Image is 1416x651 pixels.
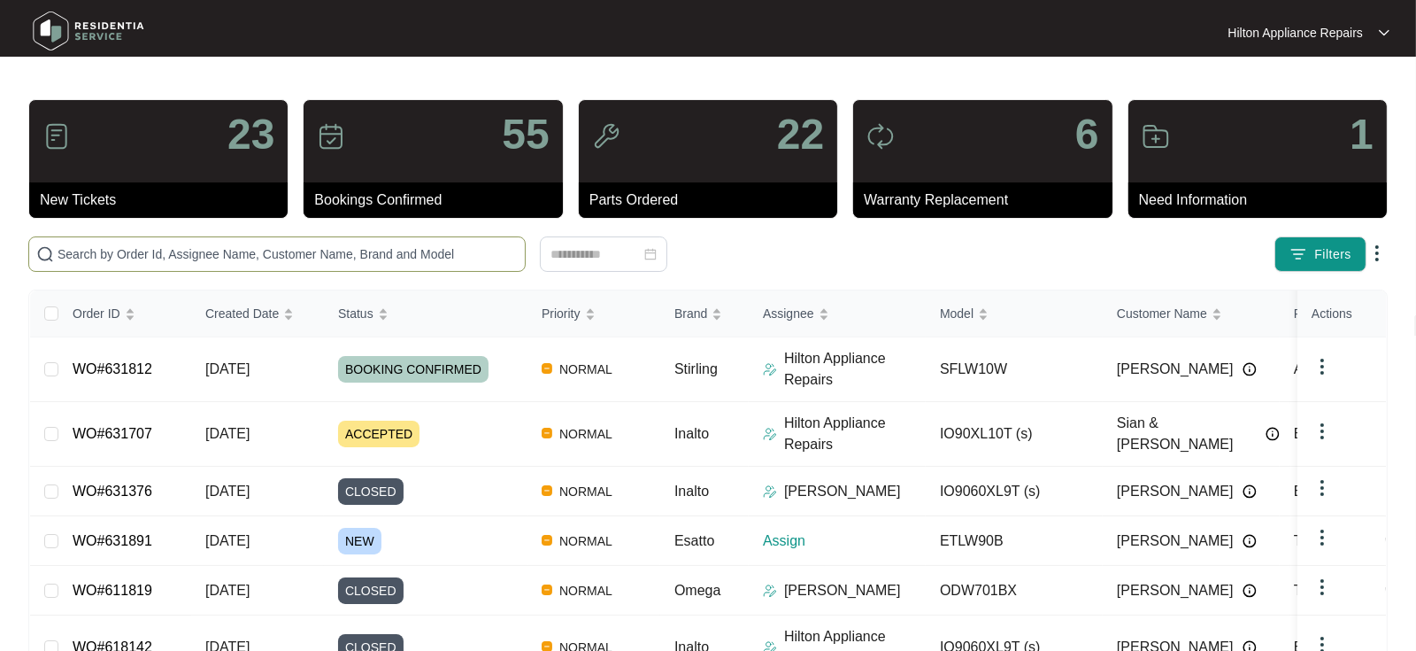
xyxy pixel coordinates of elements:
[674,533,714,548] span: Esatto
[674,583,720,598] span: Omega
[592,122,620,151] img: icon
[1366,243,1388,264] img: dropdown arrow
[1243,584,1257,598] img: Info icon
[205,304,279,323] span: Created Date
[926,516,1103,566] td: ETLW90B
[1294,304,1385,323] span: Purchased From
[1274,236,1366,272] button: filter iconFilters
[1350,113,1374,156] p: 1
[674,361,718,376] span: Stirling
[1117,580,1234,601] span: [PERSON_NAME]
[784,348,926,391] p: Hilton Appliance Repairs
[1312,577,1333,598] img: dropdown arrow
[1314,245,1351,264] span: Filters
[1117,359,1234,380] span: [PERSON_NAME]
[542,535,552,546] img: Vercel Logo
[1294,533,1394,548] span: The Good Guys
[674,426,709,441] span: Inalto
[314,190,562,211] p: Bookings Confirmed
[36,245,54,263] img: search-icon
[73,426,152,441] a: WO#631707
[926,402,1103,467] td: IO90XL10T (s)
[926,467,1103,516] td: IO9060XL9T (s)
[73,484,152,499] a: WO#631376
[1227,24,1363,42] p: Hilton Appliance Repairs
[1312,527,1333,548] img: dropdown arrow
[542,363,552,374] img: Vercel Logo
[1266,427,1280,441] img: Info icon
[866,122,895,151] img: icon
[338,478,404,505] span: CLOSED
[1075,113,1099,156] p: 6
[777,113,824,156] p: 22
[1294,361,1318,376] span: Aldi
[542,585,552,595] img: Vercel Logo
[784,580,901,601] p: [PERSON_NAME]
[552,359,619,380] span: NORMAL
[338,421,419,447] span: ACCEPTED
[763,427,777,441] img: Assigner Icon
[1117,531,1234,552] span: [PERSON_NAME]
[73,583,152,598] a: WO#611819
[926,566,1103,616] td: ODW701BX
[552,580,619,601] span: NORMAL
[502,113,549,156] p: 55
[1294,484,1358,499] span: Electsales
[763,484,777,499] img: Assigner Icon
[1379,28,1389,37] img: dropdown arrow
[1117,304,1207,323] span: Customer Name
[1312,356,1333,377] img: dropdown arrow
[58,291,191,337] th: Order ID
[205,583,250,598] span: [DATE]
[763,584,777,598] img: Assigner Icon
[674,484,709,499] span: Inalto
[763,531,926,552] p: Assign
[926,291,1103,337] th: Model
[205,484,250,499] span: [DATE]
[205,361,250,376] span: [DATE]
[1289,245,1307,263] img: filter icon
[926,337,1103,402] td: SFLW10W
[1103,291,1280,337] th: Customer Name
[73,304,120,323] span: Order ID
[58,244,518,264] input: Search by Order Id, Assignee Name, Customer Name, Brand and Model
[1294,583,1394,598] span: The Good Guys
[27,4,150,58] img: residentia service logo
[940,304,973,323] span: Model
[660,291,749,337] th: Brand
[1312,477,1333,499] img: dropdown arrow
[1312,421,1333,442] img: dropdown arrow
[589,190,837,211] p: Parts Ordered
[338,577,404,604] span: CLOSED
[1139,190,1387,211] p: Need Information
[40,190,288,211] p: New Tickets
[205,533,250,548] span: [DATE]
[749,291,926,337] th: Assignee
[1142,122,1170,151] img: icon
[763,304,814,323] span: Assignee
[864,190,1112,211] p: Warranty Replacement
[227,113,274,156] p: 23
[1117,481,1234,502] span: [PERSON_NAME]
[338,356,489,383] span: BOOKING CONFIRMED
[552,481,619,502] span: NORMAL
[338,528,381,554] span: NEW
[527,291,660,337] th: Priority
[317,122,345,151] img: icon
[42,122,71,151] img: icon
[784,481,901,502] p: [PERSON_NAME]
[542,304,581,323] span: Priority
[763,362,777,376] img: Assigner Icon
[552,423,619,445] span: NORMAL
[1294,426,1358,441] span: Electsales
[191,291,324,337] th: Created Date
[552,531,619,552] span: NORMAL
[73,533,152,548] a: WO#631891
[338,304,373,323] span: Status
[1243,484,1257,499] img: Info icon
[1297,291,1386,337] th: Actions
[1117,413,1257,455] span: Sian & [PERSON_NAME]
[1243,534,1257,548] img: Info icon
[324,291,527,337] th: Status
[674,304,707,323] span: Brand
